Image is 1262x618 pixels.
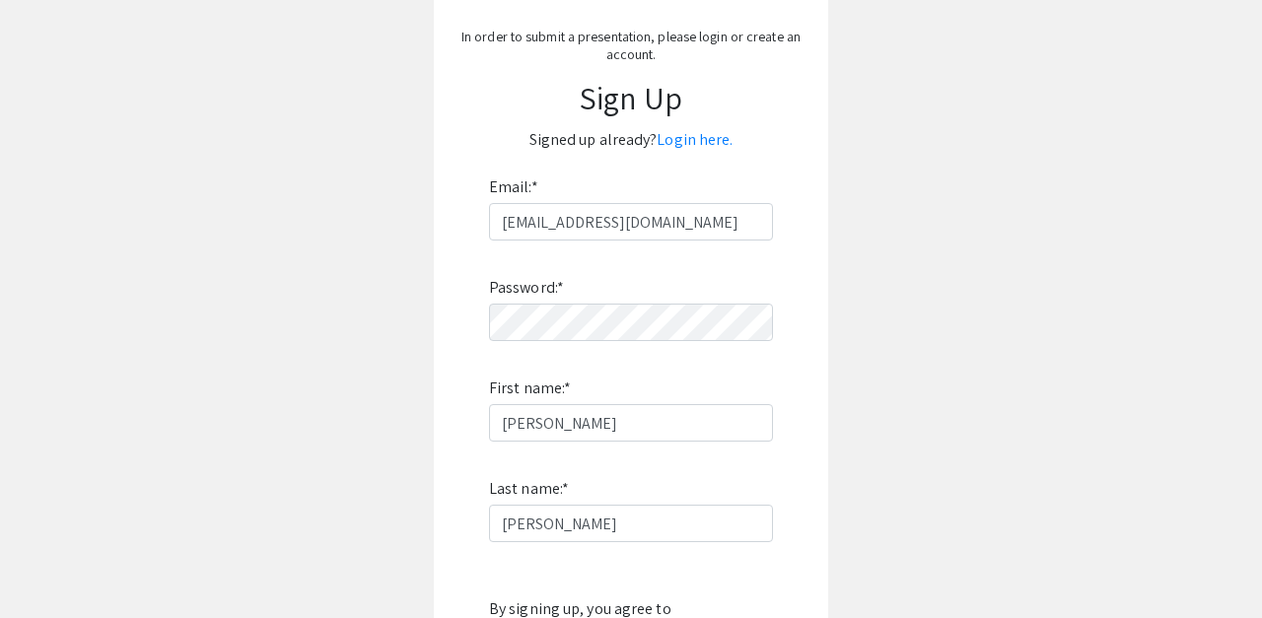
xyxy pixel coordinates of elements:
label: First name: [489,373,571,404]
label: Email: [489,172,538,203]
a: Login here. [657,129,733,150]
label: Last name: [489,473,569,505]
p: Signed up already? [454,124,808,156]
h1: Sign Up [454,79,808,116]
label: Password: [489,272,564,304]
p: In order to submit a presentation, please login or create an account. [454,28,808,63]
iframe: Chat [15,529,84,603]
